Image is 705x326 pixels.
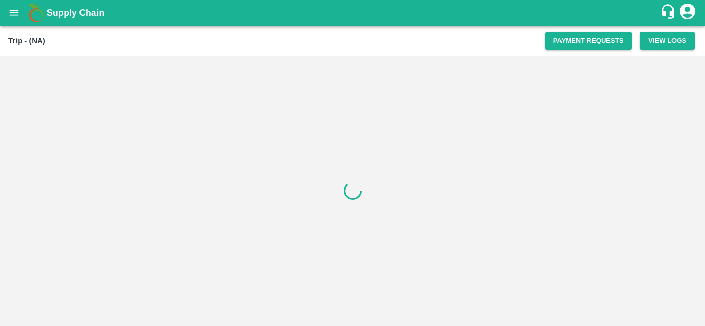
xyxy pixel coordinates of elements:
[545,32,632,50] button: Payment Requests
[678,2,697,24] div: account of current user
[660,4,678,22] div: customer-support
[46,8,104,18] b: Supply Chain
[2,1,26,25] button: open drawer
[640,32,695,50] button: View Logs
[26,3,46,23] img: logo
[46,6,660,20] a: Supply Chain
[8,37,45,45] b: Trip - (NA)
